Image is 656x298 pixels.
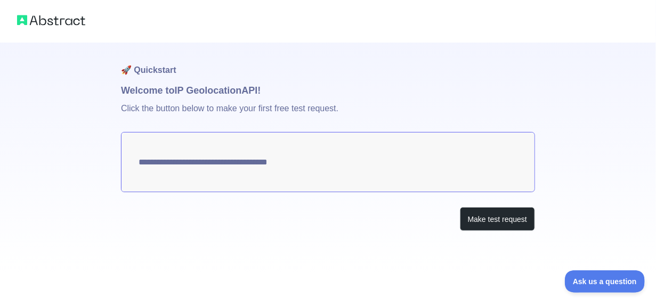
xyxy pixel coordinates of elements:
img: Abstract logo [17,13,85,28]
h1: Welcome to IP Geolocation API! [121,83,535,98]
iframe: Toggle Customer Support [565,270,645,293]
p: Click the button below to make your first free test request. [121,98,535,132]
h1: 🚀 Quickstart [121,43,535,83]
button: Make test request [460,207,535,231]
